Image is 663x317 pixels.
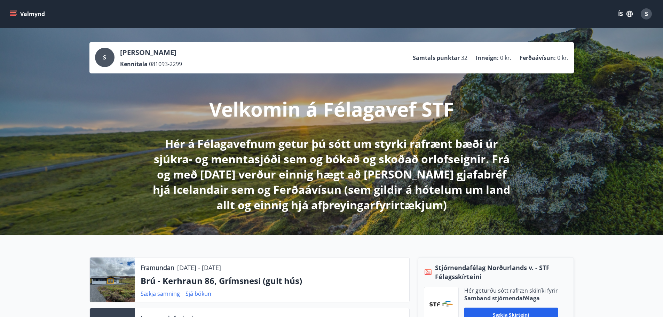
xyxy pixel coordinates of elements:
[429,301,453,307] img: vjCaq2fThgY3EUYqSgpjEiBg6WP39ov69hlhuPVN.png
[120,48,182,57] p: [PERSON_NAME]
[148,136,515,213] p: Hér á Félagavefnum getur þú sótt um styrki rafrænt bæði úr sjúkra- og menntasjóði sem og bókað og...
[120,60,148,68] p: Kennitala
[141,275,404,287] p: Brú - Kerhraun 86, Grímsnesi (gult hús)
[645,10,648,18] span: S
[103,54,106,61] span: S
[186,290,211,298] a: Sjá bókun
[149,60,182,68] span: 081093-2299
[520,54,556,62] p: Ferðaávísun :
[177,263,221,272] p: [DATE] - [DATE]
[435,263,568,281] span: Stjórnendafélag Norðurlands v. - STF Félagsskírteini
[638,6,655,22] button: S
[141,290,180,298] a: Sækja samning
[461,54,467,62] span: 32
[500,54,511,62] span: 0 kr.
[413,54,460,62] p: Samtals punktar
[8,8,48,20] button: menu
[141,263,174,272] p: Framundan
[557,54,568,62] span: 0 kr.
[464,287,558,294] p: Hér geturðu sótt rafræn skilríki fyrir
[464,294,558,302] p: Samband stjórnendafélaga
[209,96,454,122] p: Velkomin á Félagavef STF
[614,8,637,20] button: ÍS
[476,54,499,62] p: Inneign :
